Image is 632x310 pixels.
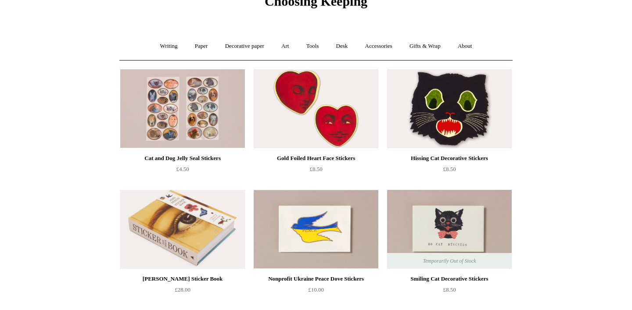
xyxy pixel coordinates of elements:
span: £8.50 [309,166,322,172]
a: About [450,35,480,58]
div: Smiling Cat Decorative Stickers [389,274,510,284]
img: Cat and Dog Jelly Seal Stickers [120,69,245,148]
a: Accessories [357,35,400,58]
a: Paper [187,35,216,58]
a: Cat and Dog Jelly Seal Stickers £4.50 [120,153,245,189]
div: Gold Foiled Heart Face Stickers [256,153,376,164]
a: Gifts & Wrap [402,35,449,58]
span: Temporarily Out of Stock [414,253,485,269]
span: £10.00 [308,286,324,293]
div: [PERSON_NAME] Sticker Book [122,274,243,284]
div: Cat and Dog Jelly Seal Stickers [122,153,243,164]
span: £8.50 [443,166,456,172]
img: Nonprofit Ukraine Peace Dove Stickers [254,190,378,269]
a: [PERSON_NAME] Sticker Book £28.00 [120,274,245,310]
div: Hissing Cat Decorative Stickers [389,153,510,164]
a: John Derian Sticker Book John Derian Sticker Book [120,190,245,269]
a: Hissing Cat Decorative Stickers Hissing Cat Decorative Stickers [387,69,512,148]
img: Smiling Cat Decorative Stickers [387,190,512,269]
a: Hissing Cat Decorative Stickers £8.50 [387,153,512,189]
a: Smiling Cat Decorative Stickers Smiling Cat Decorative Stickers Temporarily Out of Stock [387,190,512,269]
img: Hissing Cat Decorative Stickers [387,69,512,148]
a: Art [273,35,297,58]
a: Decorative paper [217,35,272,58]
a: Nonprofit Ukraine Peace Dove Stickers £10.00 [254,274,378,310]
span: £4.50 [176,166,189,172]
div: Nonprofit Ukraine Peace Dove Stickers [256,274,376,284]
a: Writing [152,35,186,58]
a: Choosing Keeping [265,1,367,7]
a: Gold Foiled Heart Face Stickers Gold Foiled Heart Face Stickers [254,69,378,148]
img: Gold Foiled Heart Face Stickers [254,69,378,148]
a: Nonprofit Ukraine Peace Dove Stickers Nonprofit Ukraine Peace Dove Stickers [254,190,378,269]
a: Tools [298,35,327,58]
a: Gold Foiled Heart Face Stickers £8.50 [254,153,378,189]
a: Cat and Dog Jelly Seal Stickers Cat and Dog Jelly Seal Stickers [120,69,245,148]
a: Smiling Cat Decorative Stickers £8.50 [387,274,512,310]
a: Desk [328,35,356,58]
img: John Derian Sticker Book [120,190,245,269]
span: £28.00 [175,286,190,293]
span: £8.50 [443,286,456,293]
